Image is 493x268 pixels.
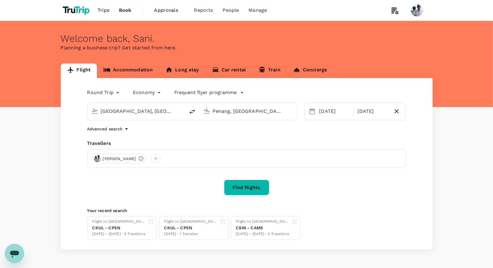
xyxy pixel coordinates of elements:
div: [PERSON_NAME] [92,154,146,163]
p: Advanced search [87,126,123,132]
button: delete [185,104,200,119]
div: Round Trip [87,88,121,97]
button: Open [181,110,182,112]
img: TruTrip logo [61,4,93,17]
a: Flight [61,64,97,78]
img: avatar-6695f0dd85a4d.png [94,155,101,162]
button: Frequent flyer programme [174,89,244,96]
div: [DATE] [317,105,352,117]
div: Flight to [GEOGRAPHIC_DATA] [92,219,146,225]
div: [DATE] - [DATE] · 2 Travellers [236,231,289,237]
a: Concierge [287,64,333,78]
div: [DATE] - [DATE] · 2 Travellers [92,231,146,237]
span: Reports [194,7,213,14]
div: CSIN - CAMS [236,225,289,231]
iframe: Button to launch messaging window [5,244,24,263]
input: Going to [213,106,284,116]
a: Train [252,64,287,78]
p: Planning a business trip? Get started from here. [61,44,433,51]
p: Frequent flyer programme [174,89,237,96]
p: Your recent search [87,208,406,214]
a: Accommodation [97,64,159,78]
span: People [223,7,239,14]
span: Approvals [154,7,184,14]
img: Sani Gouw [411,4,423,16]
div: Flight to [GEOGRAPHIC_DATA] [236,219,289,225]
button: Find flights [224,180,269,195]
div: CKUL - CPEN [92,225,146,231]
input: Depart from [101,106,172,116]
span: [PERSON_NAME] [99,156,140,162]
div: Welcome back , Sani . [61,33,433,44]
div: CKUL - CPEN [164,225,217,231]
div: [DATE] [355,105,390,117]
span: Manage [248,7,267,14]
div: [DATE] · 1 Traveller [164,231,217,237]
div: Flight to [GEOGRAPHIC_DATA] [164,219,217,225]
span: Trips [98,7,109,14]
span: Book [119,7,132,14]
div: Economy [133,88,162,97]
button: Advanced search [87,125,130,132]
button: Open [293,110,294,112]
div: Travellers [87,140,406,147]
a: Car rental [206,64,252,78]
a: Long stay [159,64,205,78]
